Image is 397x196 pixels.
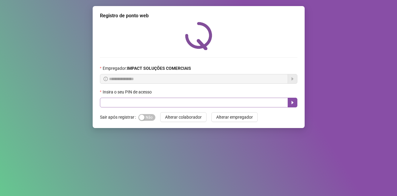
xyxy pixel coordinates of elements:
button: Alterar empregador [211,112,258,122]
strong: IMPACT SOLUÇÕES COMERCIAIS [127,66,191,71]
span: info-circle [104,77,108,81]
span: Empregador : [103,65,191,72]
span: caret-right [290,100,295,105]
span: Alterar colaborador [165,114,202,120]
label: Insira o seu PIN de acesso [100,89,156,95]
label: Sair após registrar [100,112,138,122]
span: Alterar empregador [216,114,253,120]
img: QRPoint [185,22,212,50]
div: Registro de ponto web [100,12,297,19]
button: Alterar colaborador [160,112,207,122]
